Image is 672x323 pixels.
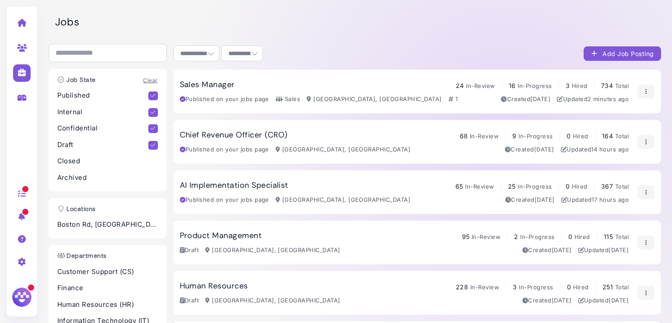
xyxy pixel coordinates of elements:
[572,183,588,190] span: Hired
[518,82,552,89] span: In-Progress
[566,183,570,190] span: 0
[466,82,495,89] span: In-Review
[615,284,629,291] span: Total
[530,95,550,102] time: Apr 25, 2025
[508,183,516,190] span: 25
[180,231,262,241] h3: Product Management
[574,233,590,240] span: Hired
[57,91,149,101] p: Published
[307,95,441,104] div: [GEOGRAPHIC_DATA], [GEOGRAPHIC_DATA]
[57,123,149,133] p: Confidential
[604,233,613,240] span: 115
[180,246,199,255] div: Draft
[456,82,464,89] span: 24
[460,132,468,140] span: 68
[602,132,613,140] span: 164
[143,77,157,84] a: Clear
[57,140,149,150] p: Draft
[615,233,629,240] span: Total
[519,284,553,291] span: In-Progress
[57,173,158,183] p: Archived
[552,297,572,304] time: Jul 17, 2025
[276,95,300,104] div: Sales
[609,246,629,253] time: Jul 17, 2025
[520,233,554,240] span: In-Progress
[180,181,288,190] h3: AI Implementation Specialist
[584,46,661,61] button: Add Job Posting
[567,132,570,140] span: 0
[505,196,555,204] div: Created
[180,296,199,305] div: Draft
[470,133,499,140] span: In-Review
[509,82,516,89] span: 16
[615,183,629,190] span: Total
[53,76,100,84] h3: Job State
[591,49,654,58] div: Add Job Posting
[180,95,269,104] div: Published on your jobs page
[205,296,340,305] div: [GEOGRAPHIC_DATA], [GEOGRAPHIC_DATA]
[513,283,517,291] span: 3
[578,296,629,305] div: Updated
[57,220,158,230] p: Boston Rd, [GEOGRAPHIC_DATA], [GEOGRAPHIC_DATA]
[561,145,629,154] div: Updated
[57,267,158,277] p: Customer Support (CS)
[180,130,288,140] h3: Chief Revenue Officer (CRO)
[57,300,158,310] p: Human Resources (HR)
[472,233,500,240] span: In-Review
[505,145,554,154] div: Created
[534,146,554,153] time: Jun 09, 2025
[53,252,111,260] h3: Departments
[276,145,410,154] div: [GEOGRAPHIC_DATA], [GEOGRAPHIC_DATA]
[180,145,269,154] div: Published on your jobs page
[578,246,629,255] div: Updated
[180,281,248,291] h3: Human Resources
[448,95,458,104] div: 1
[57,107,149,117] p: Internal
[601,183,613,190] span: 367
[57,283,158,293] p: Finance
[588,95,629,102] time: Sep 03, 2025
[205,246,340,255] div: [GEOGRAPHIC_DATA], [GEOGRAPHIC_DATA]
[518,133,553,140] span: In-Progress
[462,233,470,240] span: 95
[11,286,33,308] img: Megan
[53,205,100,213] h3: Locations
[512,132,516,140] span: 9
[55,16,661,28] h2: Jobs
[601,82,613,89] span: 734
[572,82,588,89] span: Hired
[465,183,494,190] span: In-Review
[501,95,550,104] div: Created
[57,156,158,166] p: Closed
[522,246,572,255] div: Created
[615,133,629,140] span: Total
[470,284,499,291] span: In-Review
[455,183,463,190] span: 65
[557,95,629,104] div: Updated
[602,283,613,291] span: 251
[535,196,555,203] time: May 19, 2025
[591,196,629,203] time: Sep 02, 2025
[561,196,629,204] div: Updated
[552,246,572,253] time: Jul 17, 2025
[573,284,589,291] span: Hired
[568,233,572,240] span: 0
[591,146,629,153] time: Sep 03, 2025
[518,183,552,190] span: In-Progress
[573,133,588,140] span: Hired
[180,196,269,204] div: Published on your jobs page
[567,283,571,291] span: 0
[609,297,629,304] time: Jul 17, 2025
[514,233,518,240] span: 2
[276,196,410,204] div: [GEOGRAPHIC_DATA], [GEOGRAPHIC_DATA]
[456,283,468,291] span: 228
[615,82,629,89] span: Total
[522,296,572,305] div: Created
[566,82,570,89] span: 3
[180,80,235,90] h3: Sales Manager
